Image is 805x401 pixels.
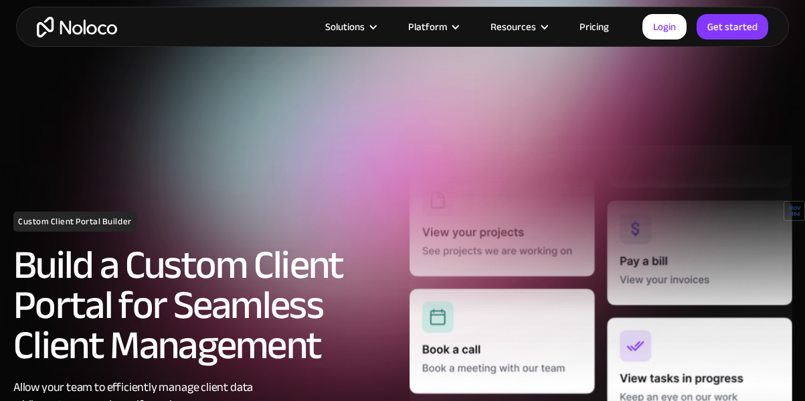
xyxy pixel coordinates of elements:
h1: Custom Client Portal Builder [13,212,137,232]
a: home [37,17,117,37]
div: Solutions [308,18,391,35]
a: Pricing [563,18,626,35]
div: Platform [391,18,474,35]
div: Resources [474,18,563,35]
div: Platform [408,18,447,35]
div: Resources [490,18,536,35]
a: Login [642,14,687,39]
div: Solutions [325,18,365,35]
h2: Build a Custom Client Portal for Seamless Client Management [13,245,396,366]
a: Get started [697,14,768,39]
